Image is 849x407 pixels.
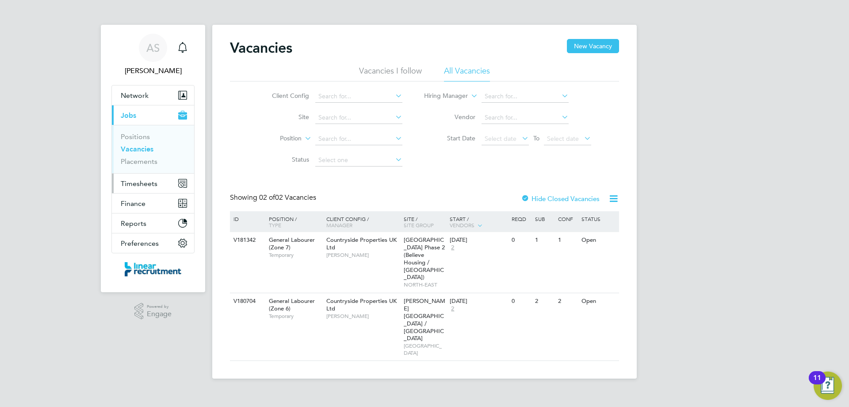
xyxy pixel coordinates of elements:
div: ID [231,211,262,226]
a: Powered byEngage [134,303,172,320]
div: Position / [262,211,324,233]
span: Type [269,221,281,229]
div: Site / [402,211,448,233]
input: Search for... [315,112,402,124]
span: Countryside Properties UK Ltd [326,297,397,312]
span: Timesheets [121,179,157,188]
div: 0 [509,293,532,310]
div: [DATE] [450,236,507,244]
div: Open [579,293,618,310]
div: 2 [556,293,579,310]
label: Position [251,134,302,143]
span: Network [121,91,149,100]
span: Jobs [121,111,136,120]
li: All Vacancies [444,66,490,81]
button: New Vacancy [567,39,619,53]
div: V181342 [231,232,262,248]
div: 0 [509,232,532,248]
label: Site [258,113,309,121]
div: Showing [230,193,318,202]
span: Vendors [450,221,474,229]
input: Select one [315,154,402,167]
li: Vacancies I follow [359,66,422,81]
span: Countryside Properties UK Ltd [326,236,397,251]
span: [GEOGRAPHIC_DATA] Phase 2 (Believe Housing / [GEOGRAPHIC_DATA]) [404,236,445,281]
span: [PERSON_NAME] [326,252,399,259]
span: NORTH-EAST [404,281,446,288]
span: Temporary [269,313,322,320]
span: Select date [485,135,516,143]
a: Vacancies [121,145,153,153]
div: Conf [556,211,579,226]
input: Search for... [315,90,402,103]
div: Start / [447,211,509,233]
span: 02 Vacancies [259,193,316,202]
button: Open Resource Center, 11 new notifications [814,372,842,400]
span: Finance [121,199,145,208]
a: AS[PERSON_NAME] [111,34,195,76]
label: Status [258,155,309,163]
div: V180704 [231,293,262,310]
div: 2 [533,293,556,310]
span: To [531,132,542,144]
span: Preferences [121,239,159,248]
span: AS [146,42,160,54]
label: Client Config [258,92,309,100]
div: Jobs [112,125,194,173]
input: Search for... [482,90,569,103]
h2: Vacancies [230,39,292,57]
div: 1 [533,232,556,248]
label: Vendor [424,113,475,121]
div: Sub [533,211,556,226]
span: Engage [147,310,172,318]
label: Hide Closed Vacancies [521,194,600,203]
span: Temporary [269,252,322,259]
label: Start Date [424,134,475,142]
button: Jobs [112,105,194,125]
span: Select date [547,135,579,143]
img: linearrecruitment-logo-retina.png [125,262,181,276]
button: Network [112,85,194,105]
button: Timesheets [112,174,194,193]
span: Reports [121,219,146,228]
a: Positions [121,132,150,141]
div: Open [579,232,618,248]
div: Client Config / [324,211,402,233]
span: Powered by [147,303,172,310]
span: [GEOGRAPHIC_DATA] [404,342,446,356]
div: [DATE] [450,298,507,305]
div: Reqd [509,211,532,226]
span: 2 [450,244,455,252]
div: Status [579,211,618,226]
span: 2 [450,305,455,313]
nav: Main navigation [101,25,205,292]
button: Finance [112,194,194,213]
button: Preferences [112,233,194,253]
input: Search for... [482,112,569,124]
button: Reports [112,213,194,233]
span: 02 of [259,193,275,202]
span: [PERSON_NAME] [326,313,399,320]
input: Search for... [315,133,402,145]
span: Manager [326,221,352,229]
span: General Labourer (Zone 7) [269,236,315,251]
span: Site Group [404,221,434,229]
div: 11 [813,378,821,389]
a: Go to home page [111,262,195,276]
div: 1 [556,232,579,248]
a: Placements [121,157,157,166]
span: [PERSON_NAME][GEOGRAPHIC_DATA] / [GEOGRAPHIC_DATA] [404,297,445,342]
label: Hiring Manager [417,92,468,101]
span: General Labourer (Zone 6) [269,297,315,312]
span: Alyssa Smith [111,66,195,76]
